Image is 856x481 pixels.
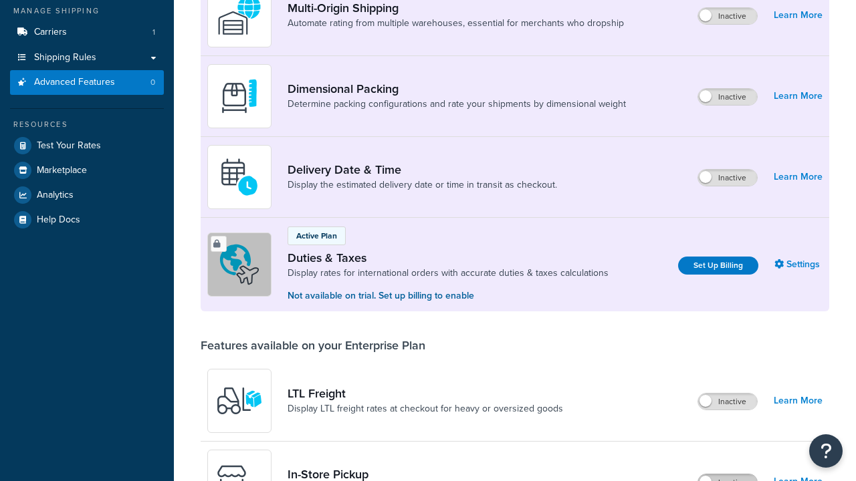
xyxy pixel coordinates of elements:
[34,77,115,88] span: Advanced Features
[774,6,823,25] a: Learn More
[201,338,425,353] div: Features available on your Enterprise Plan
[288,98,626,111] a: Determine packing configurations and rate your shipments by dimensional weight
[809,434,843,468] button: Open Resource Center
[774,255,823,274] a: Settings
[288,1,624,15] a: Multi-Origin Shipping
[37,165,87,176] span: Marketplace
[288,82,626,96] a: Dimensional Packing
[37,214,80,226] span: Help Docs
[774,391,823,410] a: Learn More
[10,5,164,17] div: Manage Shipping
[698,89,757,105] label: Inactive
[774,87,823,106] a: Learn More
[10,158,164,182] a: Marketplace
[216,377,263,424] img: y79ZsPf0fXUFUhFXDzUgf+ktZg5F2+ohG75+v3d2s1D9TjoU8PiyCIluIjV41seZevKCRuEjTPPOKHJsQcmKCXGdfprl3L4q7...
[288,17,624,30] a: Automate rating from multiple warehouses, essential for merchants who dropship
[216,154,263,200] img: gfkeb5ejjkALwAAAABJRU5ErkJggg==
[37,140,101,152] span: Test Your Rates
[774,168,823,186] a: Learn More
[288,386,563,401] a: LTL Freight
[34,52,96,63] span: Shipping Rules
[216,73,263,120] img: DTVBYsAAAAAASUVORK5CYII=
[10,208,164,232] a: Help Docs
[10,134,164,158] a: Test Your Rates
[37,190,74,201] span: Analytics
[698,8,757,24] label: Inactive
[10,183,164,207] a: Analytics
[152,27,155,38] span: 1
[288,402,563,416] a: Display LTL freight rates at checkout for heavy or oversized goods
[10,70,164,95] a: Advanced Features0
[288,289,609,303] p: Not available on trial. Set up billing to enable
[10,45,164,70] a: Shipping Rules
[698,170,757,186] label: Inactive
[296,230,337,242] p: Active Plan
[10,119,164,130] div: Resources
[150,77,155,88] span: 0
[10,20,164,45] a: Carriers1
[10,20,164,45] li: Carriers
[288,251,609,265] a: Duties & Taxes
[34,27,67,38] span: Carriers
[288,162,557,177] a: Delivery Date & Time
[288,267,609,280] a: Display rates for international orders with accurate duties & taxes calculations
[10,70,164,95] li: Advanced Features
[698,393,757,410] label: Inactive
[678,257,758,275] a: Set Up Billing
[288,178,557,192] a: Display the estimated delivery date or time in transit as checkout.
